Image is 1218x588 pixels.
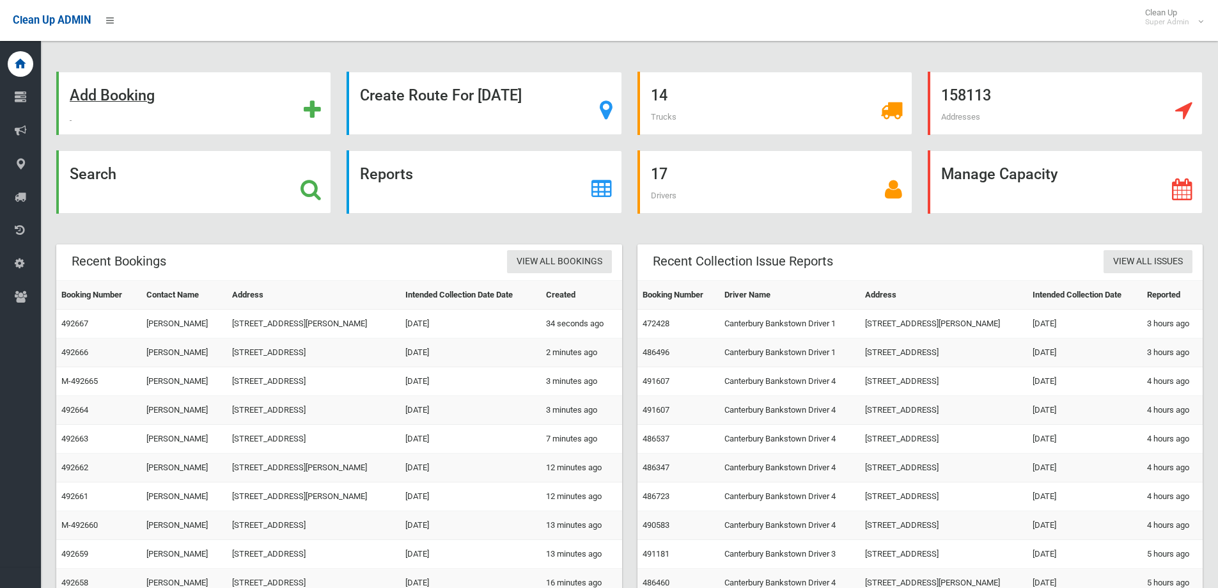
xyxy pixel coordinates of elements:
[400,425,541,454] td: [DATE]
[1142,425,1203,454] td: 4 hours ago
[56,281,141,310] th: Booking Number
[227,367,400,396] td: [STREET_ADDRESS]
[13,14,91,26] span: Clean Up ADMIN
[400,281,541,310] th: Intended Collection Date Date
[61,376,98,386] a: M-492665
[719,425,860,454] td: Canterbury Bankstown Driver 4
[400,396,541,425] td: [DATE]
[227,454,400,482] td: [STREET_ADDRESS][PERSON_NAME]
[719,338,860,367] td: Canterbury Bankstown Driver 1
[643,347,669,357] a: 486496
[860,425,1027,454] td: [STREET_ADDRESS]
[1027,310,1142,338] td: [DATE]
[719,540,860,569] td: Canterbury Bankstown Driver 3
[643,434,669,443] a: 486537
[941,165,1058,183] strong: Manage Capacity
[541,310,622,338] td: 34 seconds ago
[1027,367,1142,396] td: [DATE]
[860,281,1027,310] th: Address
[1027,281,1142,310] th: Intended Collection Date
[860,396,1027,425] td: [STREET_ADDRESS]
[1142,396,1203,425] td: 4 hours ago
[61,347,88,357] a: 492666
[360,86,522,104] strong: Create Route For [DATE]
[507,250,612,274] a: View All Bookings
[541,367,622,396] td: 3 minutes ago
[400,511,541,540] td: [DATE]
[541,454,622,482] td: 12 minutes ago
[928,72,1203,135] a: 158113 Addresses
[141,540,227,569] td: [PERSON_NAME]
[643,319,669,328] a: 472428
[70,86,155,104] strong: Add Booking
[400,540,541,569] td: [DATE]
[141,396,227,425] td: [PERSON_NAME]
[360,165,413,183] strong: Reports
[1142,338,1203,367] td: 3 hours ago
[1142,511,1203,540] td: 4 hours ago
[637,249,848,274] header: Recent Collection Issue Reports
[719,482,860,511] td: Canterbury Bankstown Driver 4
[1027,511,1142,540] td: [DATE]
[227,338,400,367] td: [STREET_ADDRESS]
[637,72,912,135] a: 14 Trucks
[719,310,860,338] td: Canterbury Bankstown Driver 1
[61,434,88,443] a: 492663
[400,338,541,367] td: [DATE]
[56,249,182,274] header: Recent Bookings
[1145,17,1189,27] small: Super Admin
[719,367,860,396] td: Canterbury Bankstown Driver 4
[227,425,400,454] td: [STREET_ADDRESS]
[1142,454,1203,482] td: 4 hours ago
[227,396,400,425] td: [STREET_ADDRESS]
[643,405,669,415] a: 491607
[1104,250,1192,274] a: View All Issues
[541,511,622,540] td: 13 minutes ago
[61,549,88,559] a: 492659
[400,482,541,511] td: [DATE]
[651,165,668,183] strong: 17
[141,511,227,540] td: [PERSON_NAME]
[643,376,669,386] a: 491607
[61,578,88,587] a: 492658
[719,396,860,425] td: Canterbury Bankstown Driver 4
[1142,482,1203,511] td: 4 hours ago
[70,165,116,183] strong: Search
[1027,425,1142,454] td: [DATE]
[637,150,912,214] a: 17 Drivers
[541,281,622,310] th: Created
[141,454,227,482] td: [PERSON_NAME]
[651,191,676,200] span: Drivers
[227,511,400,540] td: [STREET_ADDRESS]
[941,86,991,104] strong: 158113
[643,463,669,472] a: 486347
[541,482,622,511] td: 12 minutes ago
[141,482,227,511] td: [PERSON_NAME]
[1027,454,1142,482] td: [DATE]
[643,520,669,530] a: 490583
[860,338,1027,367] td: [STREET_ADDRESS]
[1027,338,1142,367] td: [DATE]
[227,310,400,338] td: [STREET_ADDRESS][PERSON_NAME]
[141,338,227,367] td: [PERSON_NAME]
[860,511,1027,540] td: [STREET_ADDRESS]
[541,396,622,425] td: 3 minutes ago
[860,367,1027,396] td: [STREET_ADDRESS]
[1142,281,1203,310] th: Reported
[400,310,541,338] td: [DATE]
[1139,8,1202,27] span: Clean Up
[227,482,400,511] td: [STREET_ADDRESS][PERSON_NAME]
[719,511,860,540] td: Canterbury Bankstown Driver 4
[651,112,676,122] span: Trucks
[61,520,98,530] a: M-492660
[860,310,1027,338] td: [STREET_ADDRESS][PERSON_NAME]
[941,112,980,122] span: Addresses
[61,405,88,415] a: 492664
[61,319,88,328] a: 492667
[56,150,331,214] a: Search
[1027,482,1142,511] td: [DATE]
[541,425,622,454] td: 7 minutes ago
[1027,540,1142,569] td: [DATE]
[719,454,860,482] td: Canterbury Bankstown Driver 4
[347,72,621,135] a: Create Route For [DATE]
